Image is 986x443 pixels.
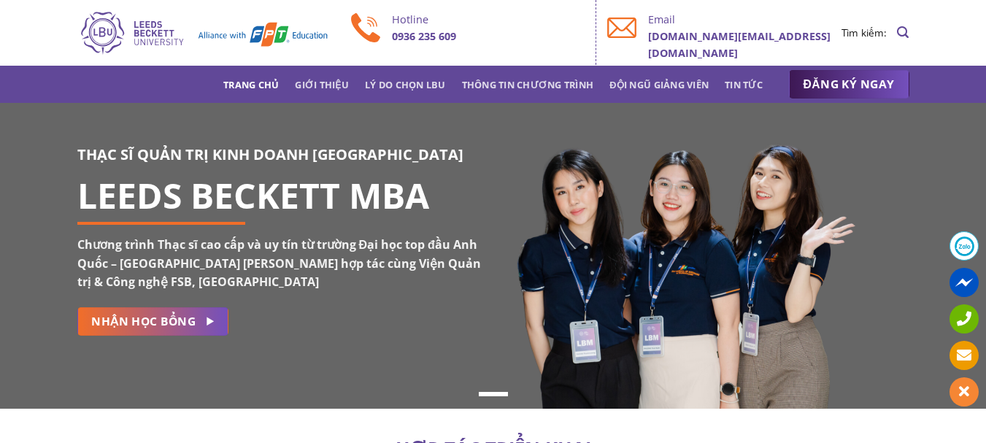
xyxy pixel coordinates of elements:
li: Page dot 1 [479,392,508,396]
h1: LEEDS BECKETT MBA [77,187,482,204]
a: Trang chủ [223,72,279,98]
a: Đội ngũ giảng viên [609,72,709,98]
a: NHẬN HỌC BỔNG [77,307,228,336]
li: Tìm kiếm: [841,25,887,41]
a: Giới thiệu [295,72,349,98]
b: [DOMAIN_NAME][EMAIL_ADDRESS][DOMAIN_NAME] [648,29,831,60]
h3: THẠC SĨ QUẢN TRỊ KINH DOANH [GEOGRAPHIC_DATA] [77,143,482,166]
span: ĐĂNG KÝ NGAY [804,75,895,93]
span: NHẬN HỌC BỔNG [91,312,196,331]
p: Email [648,11,841,28]
b: 0936 235 609 [392,29,456,43]
a: Search [897,18,909,47]
a: Tin tức [725,72,763,98]
img: Thạc sĩ Quản trị kinh doanh Quốc tế [77,9,329,56]
a: ĐĂNG KÝ NGAY [789,70,909,99]
p: Hotline [392,11,585,28]
strong: Chương trình Thạc sĩ cao cấp và uy tín từ trường Đại học top đầu Anh Quốc – [GEOGRAPHIC_DATA] [PE... [77,236,481,290]
a: Thông tin chương trình [462,72,594,98]
a: Lý do chọn LBU [365,72,446,98]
